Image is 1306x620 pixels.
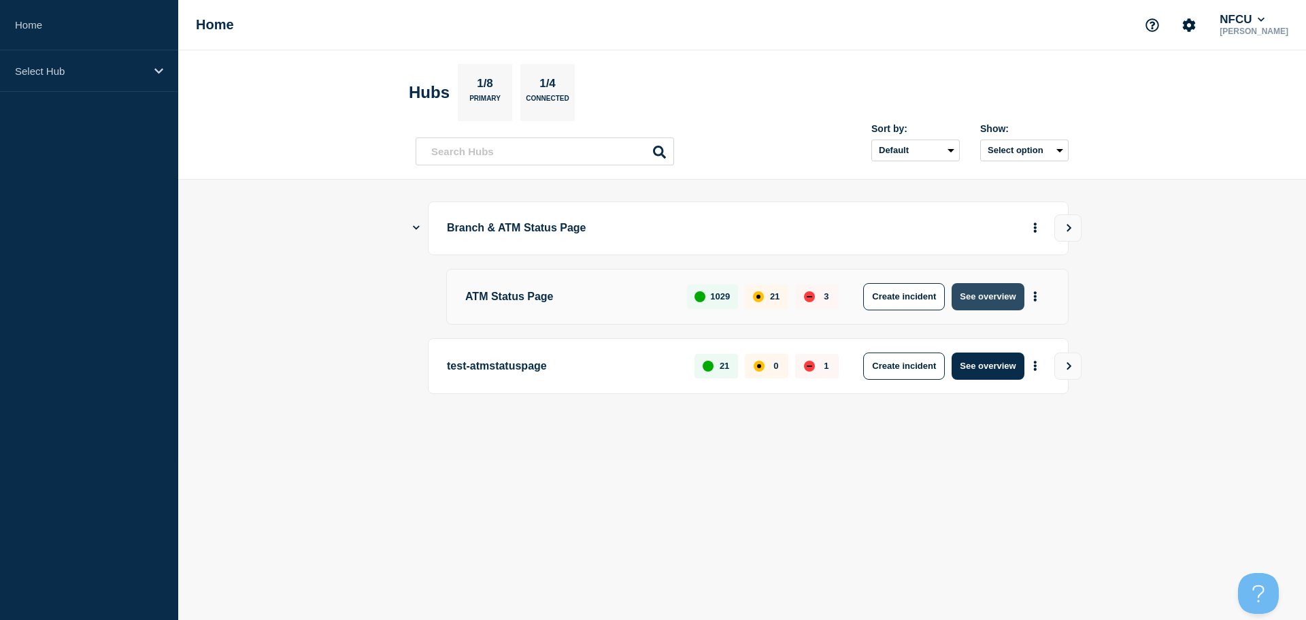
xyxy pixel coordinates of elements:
[694,291,705,302] div: up
[465,283,671,310] p: ATM Status Page
[804,361,815,372] div: down
[863,353,945,380] button: Create incident
[952,283,1024,310] button: See overview
[952,353,1024,380] button: See overview
[753,291,764,302] div: affected
[1026,353,1044,378] button: More actions
[871,123,960,134] div: Sort by:
[526,95,569,109] p: Connected
[15,65,146,77] p: Select Hub
[416,137,674,165] input: Search Hubs
[754,361,765,372] div: affected
[472,77,499,95] p: 1/8
[1217,13,1267,27] button: NFCU
[770,291,780,301] p: 21
[980,123,1069,134] div: Show:
[824,361,828,371] p: 1
[447,353,679,380] p: test-atmstatuspage
[1054,214,1082,242] button: View
[980,140,1069,161] button: Select option
[1054,353,1082,380] button: View
[447,216,823,241] p: Branch & ATM Status Page
[409,83,450,102] h2: Hubs
[1217,27,1291,36] p: [PERSON_NAME]
[413,223,420,233] button: Show Connected Hubs
[1026,216,1044,241] button: More actions
[871,140,960,161] select: Sort by
[710,291,730,301] p: 1029
[703,361,714,372] div: up
[469,95,501,109] p: Primary
[1175,11,1203,39] button: Account settings
[863,283,945,310] button: Create incident
[535,77,561,95] p: 1/4
[1026,284,1044,309] button: More actions
[824,291,828,301] p: 3
[196,17,234,33] h1: Home
[804,291,815,302] div: down
[1238,573,1279,614] iframe: Help Scout Beacon - Open
[1138,11,1167,39] button: Support
[773,361,778,371] p: 0
[720,361,729,371] p: 21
